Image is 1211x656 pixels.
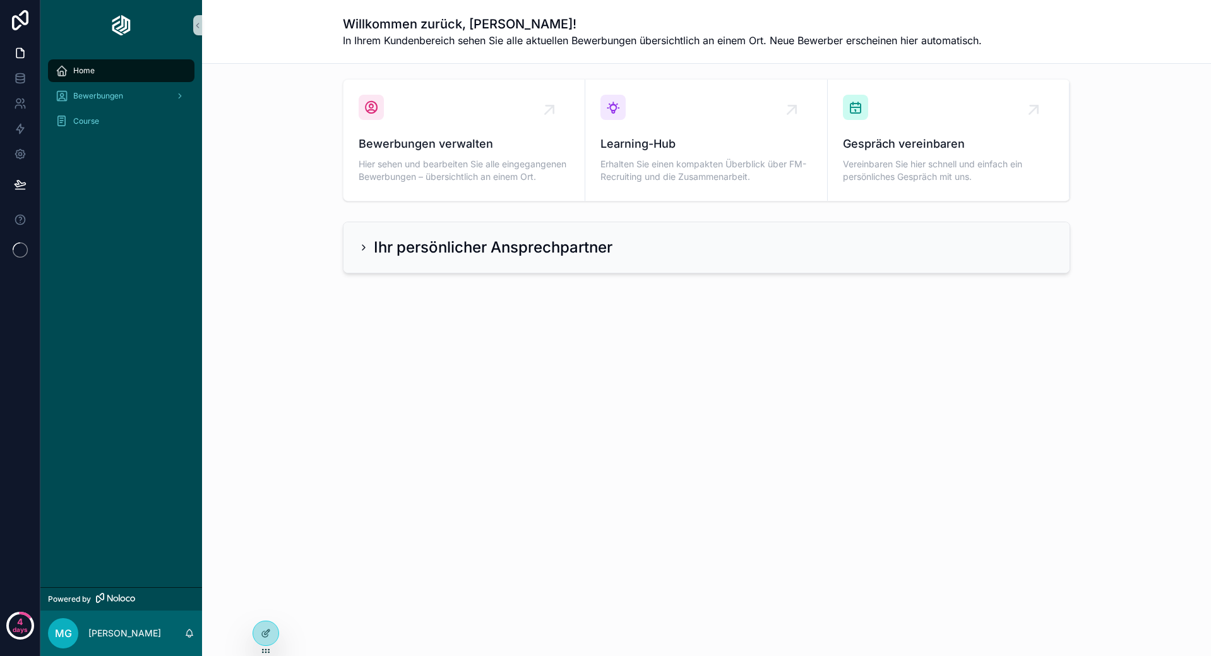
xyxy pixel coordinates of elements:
[73,66,95,76] span: Home
[359,158,570,183] span: Hier sehen und bearbeiten Sie alle eingegangenen Bewerbungen – übersichtlich an einem Ort.
[73,116,99,126] span: Course
[343,80,585,201] a: Bewerbungen verwaltenHier sehen und bearbeiten Sie alle eingegangenen Bewerbungen – übersichtlich...
[73,91,123,101] span: Bewerbungen
[48,110,194,133] a: Course
[17,616,23,628] p: 4
[843,135,1054,153] span: Gespräch vereinbaren
[343,33,982,48] span: In Ihrem Kundenbereich sehen Sie alle aktuellen Bewerbungen übersichtlich an einem Ort. Neue Bewe...
[48,594,91,604] span: Powered by
[111,15,131,35] img: App logo
[343,15,982,33] h1: Willkommen zurück, [PERSON_NAME]!
[40,587,202,611] a: Powered by
[88,627,161,640] p: [PERSON_NAME]
[843,158,1054,183] span: Vereinbaren Sie hier schnell und einfach ein persönliches Gespräch mit uns.
[13,621,28,638] p: days
[359,135,570,153] span: Bewerbungen verwalten
[48,85,194,107] a: Bewerbungen
[600,135,811,153] span: Learning-Hub
[48,59,194,82] a: Home
[585,80,827,201] a: Learning-HubErhalten Sie einen kompakten Überblick über FM-Recruiting und die Zusammenarbeit.
[828,80,1070,201] a: Gespräch vereinbarenVereinbaren Sie hier schnell und einfach ein persönliches Gespräch mit uns.
[55,626,72,641] span: MG
[374,237,612,258] h2: Ihr persönlicher Ansprechpartner
[40,51,202,149] div: scrollable content
[600,158,811,183] span: Erhalten Sie einen kompakten Überblick über FM-Recruiting und die Zusammenarbeit.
